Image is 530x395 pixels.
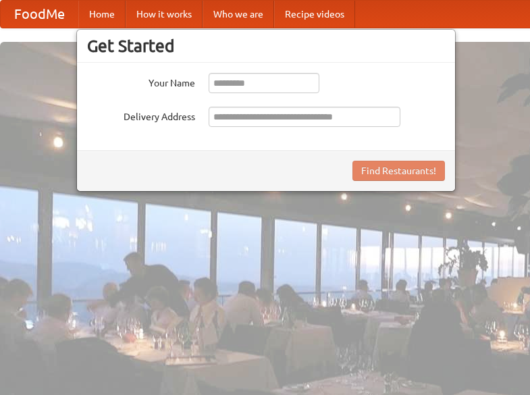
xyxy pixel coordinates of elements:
[87,107,195,124] label: Delivery Address
[1,1,78,28] a: FoodMe
[203,1,274,28] a: Who we are
[87,73,195,90] label: Your Name
[352,161,445,181] button: Find Restaurants!
[274,1,355,28] a: Recipe videos
[78,1,126,28] a: Home
[87,36,445,56] h3: Get Started
[126,1,203,28] a: How it works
